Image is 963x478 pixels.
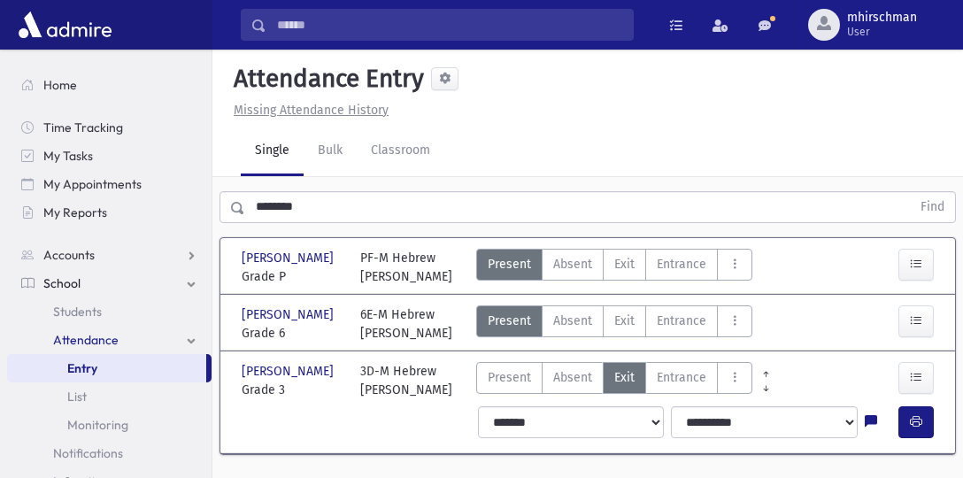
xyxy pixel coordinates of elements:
[7,354,206,382] a: Entry
[43,275,81,291] span: School
[242,305,337,324] span: [PERSON_NAME]
[553,312,592,330] span: Absent
[227,64,424,94] h5: Attendance Entry
[476,362,752,399] div: AttTypes
[7,71,212,99] a: Home
[242,324,343,343] span: Grade 6
[7,170,212,198] a: My Appointments
[910,192,955,222] button: Find
[304,127,357,176] a: Bulk
[242,267,343,286] span: Grade P
[14,7,116,42] img: AdmirePro
[476,249,752,286] div: AttTypes
[360,362,452,399] div: 3D-M Hebrew [PERSON_NAME]
[357,127,444,176] a: Classroom
[7,439,212,467] a: Notifications
[7,411,212,439] a: Monitoring
[553,368,592,387] span: Absent
[43,148,93,164] span: My Tasks
[43,119,123,135] span: Time Tracking
[360,249,452,286] div: PF-M Hebrew [PERSON_NAME]
[360,305,452,343] div: 6E-M Hebrew [PERSON_NAME]
[242,381,343,399] span: Grade 3
[53,304,102,320] span: Students
[43,204,107,220] span: My Reports
[614,312,635,330] span: Exit
[241,127,304,176] a: Single
[7,142,212,170] a: My Tasks
[7,241,212,269] a: Accounts
[53,445,123,461] span: Notifications
[7,297,212,326] a: Students
[657,312,706,330] span: Entrance
[7,326,212,354] a: Attendance
[242,362,337,381] span: [PERSON_NAME]
[657,255,706,274] span: Entrance
[43,176,142,192] span: My Appointments
[553,255,592,274] span: Absent
[847,11,917,25] span: mhirschman
[657,368,706,387] span: Entrance
[488,368,531,387] span: Present
[847,25,917,39] span: User
[614,255,635,274] span: Exit
[7,113,212,142] a: Time Tracking
[67,389,87,405] span: List
[7,198,212,227] a: My Reports
[234,103,389,118] u: Missing Attendance History
[43,77,77,93] span: Home
[67,417,128,433] span: Monitoring
[43,247,95,263] span: Accounts
[488,312,531,330] span: Present
[53,332,119,348] span: Attendance
[266,9,633,41] input: Search
[227,103,389,118] a: Missing Attendance History
[7,269,212,297] a: School
[614,368,635,387] span: Exit
[67,360,97,376] span: Entry
[7,382,212,411] a: List
[242,249,337,267] span: [PERSON_NAME]
[488,255,531,274] span: Present
[476,305,752,343] div: AttTypes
